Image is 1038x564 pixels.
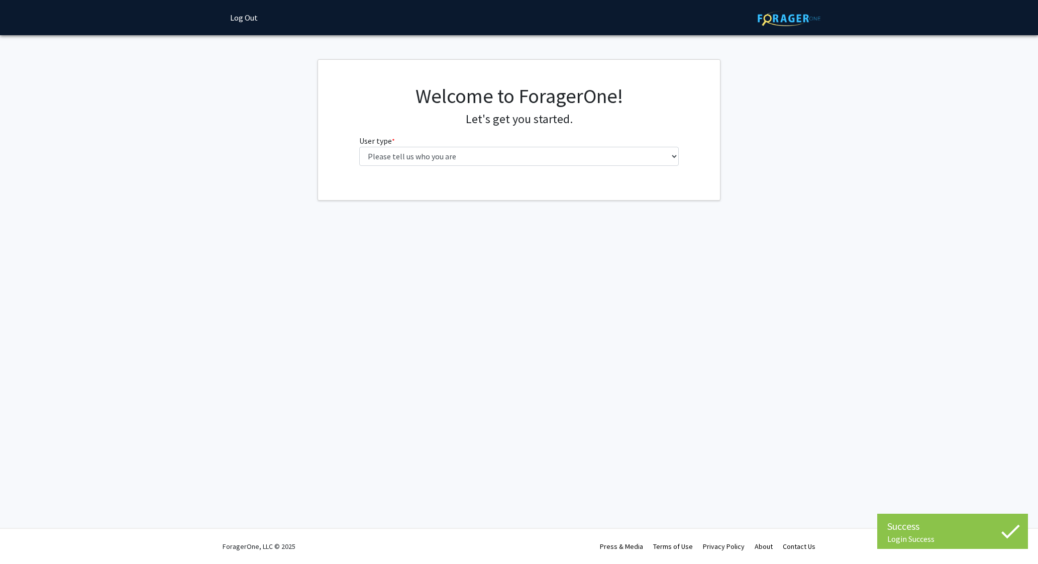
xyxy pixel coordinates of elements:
[703,542,745,551] a: Privacy Policy
[758,11,820,26] img: ForagerOne Logo
[755,542,773,551] a: About
[359,135,395,147] label: User type
[600,542,643,551] a: Press & Media
[359,84,679,108] h1: Welcome to ForagerOne!
[223,529,295,564] div: ForagerOne, LLC © 2025
[887,519,1018,534] div: Success
[359,112,679,127] h4: Let's get you started.
[653,542,693,551] a: Terms of Use
[887,534,1018,544] div: Login Success
[783,542,815,551] a: Contact Us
